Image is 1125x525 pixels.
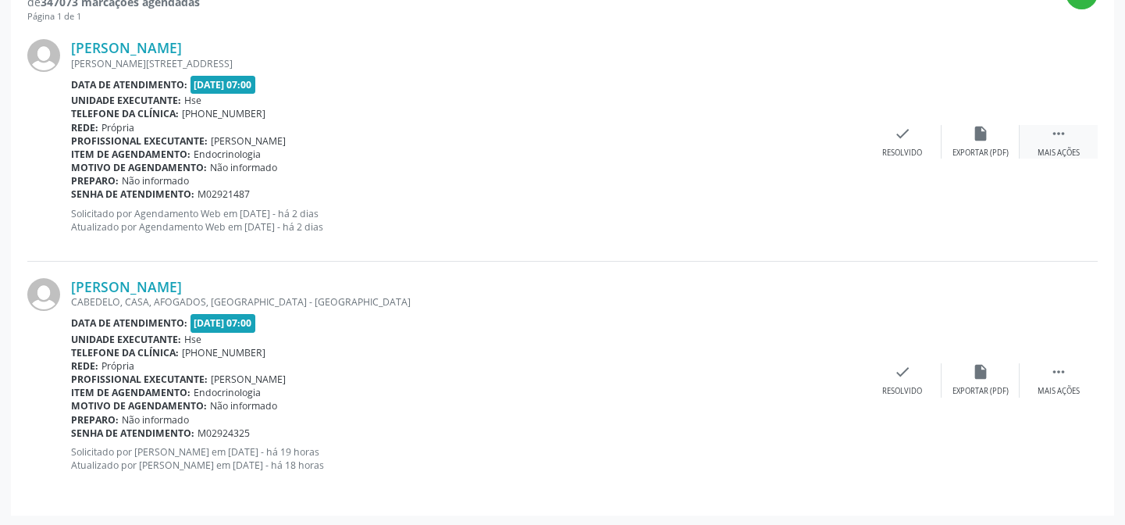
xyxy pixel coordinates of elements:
span: [PERSON_NAME] [211,373,286,386]
div: Página 1 de 1 [27,10,200,23]
i: check [894,363,911,380]
b: Unidade executante: [71,333,181,346]
span: M02921487 [198,187,250,201]
div: CABEDELO, CASA, AFOGADOS, [GEOGRAPHIC_DATA] - [GEOGRAPHIC_DATA] [71,295,863,309]
span: Hse [184,333,201,346]
span: Não informado [122,174,189,187]
span: [PHONE_NUMBER] [182,107,265,120]
div: Mais ações [1038,148,1080,159]
p: Solicitado por [PERSON_NAME] em [DATE] - há 19 horas Atualizado por [PERSON_NAME] em [DATE] - há ... [71,445,863,472]
span: [PERSON_NAME] [211,134,286,148]
div: Exportar (PDF) [952,386,1009,397]
b: Motivo de agendamento: [71,399,207,412]
b: Unidade executante: [71,94,181,107]
span: Endocrinologia [194,386,261,399]
span: Não informado [210,399,277,412]
i:  [1050,363,1067,380]
img: img [27,278,60,311]
span: M02924325 [198,427,250,440]
span: Própria [101,121,134,134]
b: Preparo: [71,174,119,187]
span: Não informado [122,413,189,427]
b: Data de atendimento: [71,316,187,330]
span: [DATE] 07:00 [190,314,256,332]
span: Endocrinologia [194,148,261,161]
b: Telefone da clínica: [71,346,179,359]
b: Telefone da clínica: [71,107,179,120]
div: Resolvido [882,148,922,159]
b: Senha de atendimento: [71,427,194,440]
span: [PHONE_NUMBER] [182,346,265,359]
b: Senha de atendimento: [71,187,194,201]
b: Data de atendimento: [71,78,187,91]
i: insert_drive_file [972,363,989,380]
p: Solicitado por Agendamento Web em [DATE] - há 2 dias Atualizado por Agendamento Web em [DATE] - h... [71,207,863,234]
a: [PERSON_NAME] [71,278,182,295]
span: Não informado [210,161,277,174]
div: [PERSON_NAME][STREET_ADDRESS] [71,57,863,70]
b: Rede: [71,121,98,134]
b: Profissional executante: [71,134,208,148]
b: Item de agendamento: [71,148,190,161]
span: Hse [184,94,201,107]
span: [DATE] 07:00 [190,76,256,94]
span: Própria [101,359,134,373]
div: Mais ações [1038,386,1080,397]
b: Item de agendamento: [71,386,190,399]
b: Profissional executante: [71,373,208,386]
img: img [27,39,60,72]
b: Preparo: [71,413,119,427]
i: insert_drive_file [972,125,989,142]
a: [PERSON_NAME] [71,39,182,56]
b: Rede: [71,359,98,373]
i:  [1050,125,1067,142]
b: Motivo de agendamento: [71,161,207,174]
div: Resolvido [882,386,922,397]
div: Exportar (PDF) [952,148,1009,159]
i: check [894,125,911,142]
